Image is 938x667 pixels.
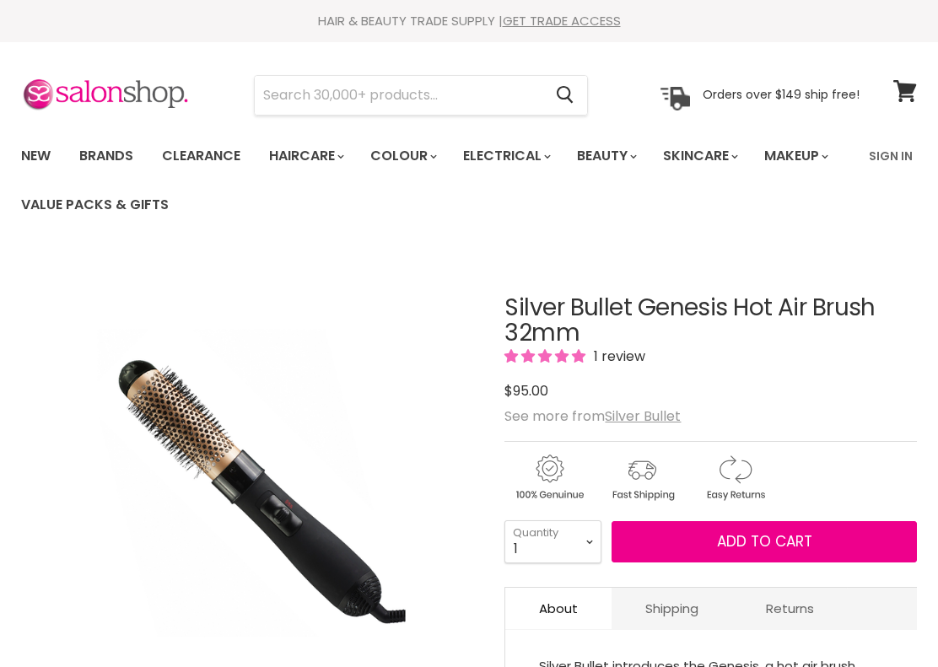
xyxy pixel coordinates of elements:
[505,588,612,629] a: About
[450,138,561,174] a: Electrical
[503,12,621,30] a: GET TRADE ACCESS
[597,452,687,503] img: shipping.gif
[8,187,181,223] a: Value Packs & Gifts
[504,381,548,401] span: $95.00
[254,75,588,116] form: Product
[564,138,647,174] a: Beauty
[504,520,601,562] select: Quantity
[504,295,917,347] h1: Silver Bullet Genesis Hot Air Brush 32mm
[504,347,589,366] span: 5.00 stars
[358,138,447,174] a: Colour
[504,452,594,503] img: genuine.gif
[605,406,681,426] a: Silver Bullet
[717,531,812,551] span: Add to cart
[650,138,748,174] a: Skincare
[612,521,917,563] button: Add to cart
[589,347,645,366] span: 1 review
[256,138,354,174] a: Haircare
[67,138,146,174] a: Brands
[752,138,838,174] a: Makeup
[8,132,859,229] ul: Main menu
[612,588,732,629] a: Shipping
[542,76,587,115] button: Search
[690,452,779,503] img: returns.gif
[703,87,860,102] p: Orders over $149 ship free!
[8,138,63,174] a: New
[732,588,848,629] a: Returns
[504,406,681,426] span: See more from
[859,138,923,174] a: Sign In
[149,138,253,174] a: Clearance
[255,76,542,115] input: Search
